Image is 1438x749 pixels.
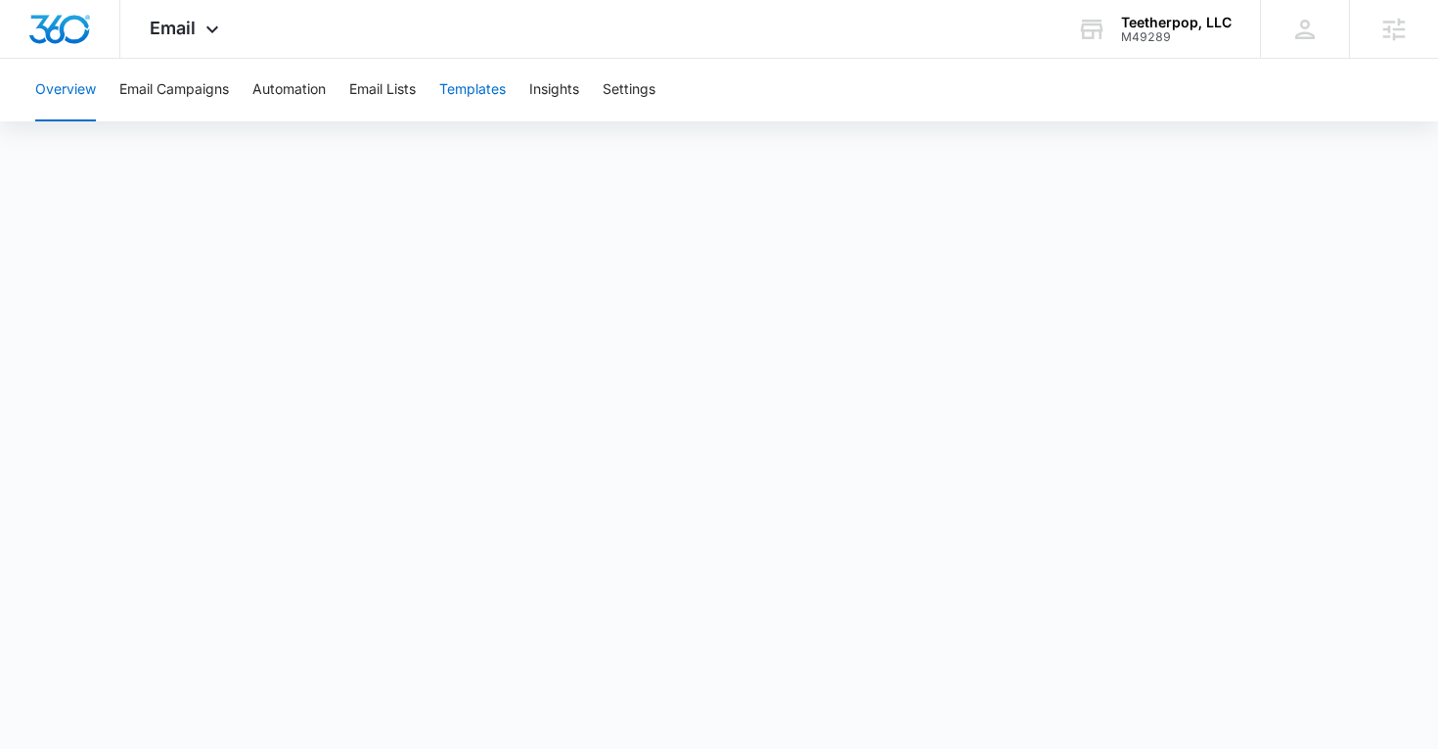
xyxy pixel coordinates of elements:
button: Automation [252,59,326,121]
button: Settings [603,59,655,121]
button: Templates [439,59,506,121]
button: Email Lists [349,59,416,121]
button: Email Campaigns [119,59,229,121]
button: Overview [35,59,96,121]
div: account name [1121,15,1232,30]
button: Insights [529,59,579,121]
div: account id [1121,30,1232,44]
span: Email [150,18,196,38]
